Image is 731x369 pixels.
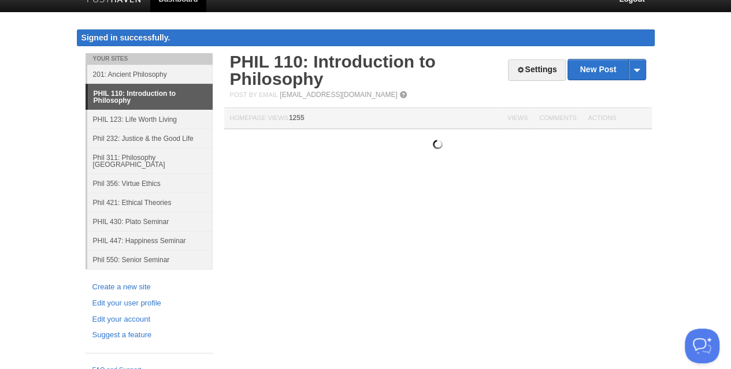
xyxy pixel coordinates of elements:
[92,281,206,293] a: Create a new site
[568,59,645,80] a: New Post
[533,108,582,129] th: Comments
[433,140,443,149] img: loading.gif
[685,329,719,363] iframe: Help Scout Beacon - Open
[88,84,213,110] a: PHIL 110: Introduction to Philosophy
[87,231,213,250] a: PHIL 447: Happiness Seminar
[92,314,206,326] a: Edit your account
[289,114,305,122] span: 1255
[87,193,213,212] a: Phil 421: Ethical Theories
[224,108,502,129] th: Homepage Views
[92,329,206,341] a: Suggest a feature
[502,108,533,129] th: Views
[87,148,213,174] a: Phil 311: Philosophy [GEOGRAPHIC_DATA]
[582,108,652,129] th: Actions
[87,174,213,193] a: Phil 356: Virtue Ethics
[230,91,278,98] span: Post by Email
[77,29,655,46] div: Signed in successfully.
[87,65,213,84] a: 201: Ancient Philosophy
[87,129,213,148] a: Phil 232: Justice & the Good Life
[86,53,213,65] li: Your Sites
[87,250,213,269] a: Phil 550: Senior Seminar
[87,212,213,231] a: PHIL 430: Plato Seminar
[508,59,565,81] a: Settings
[230,52,436,88] a: PHIL 110: Introduction to Philosophy
[92,297,206,310] a: Edit your user profile
[280,91,397,99] a: [EMAIL_ADDRESS][DOMAIN_NAME]
[87,110,213,129] a: PHIL 123: Life Worth Living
